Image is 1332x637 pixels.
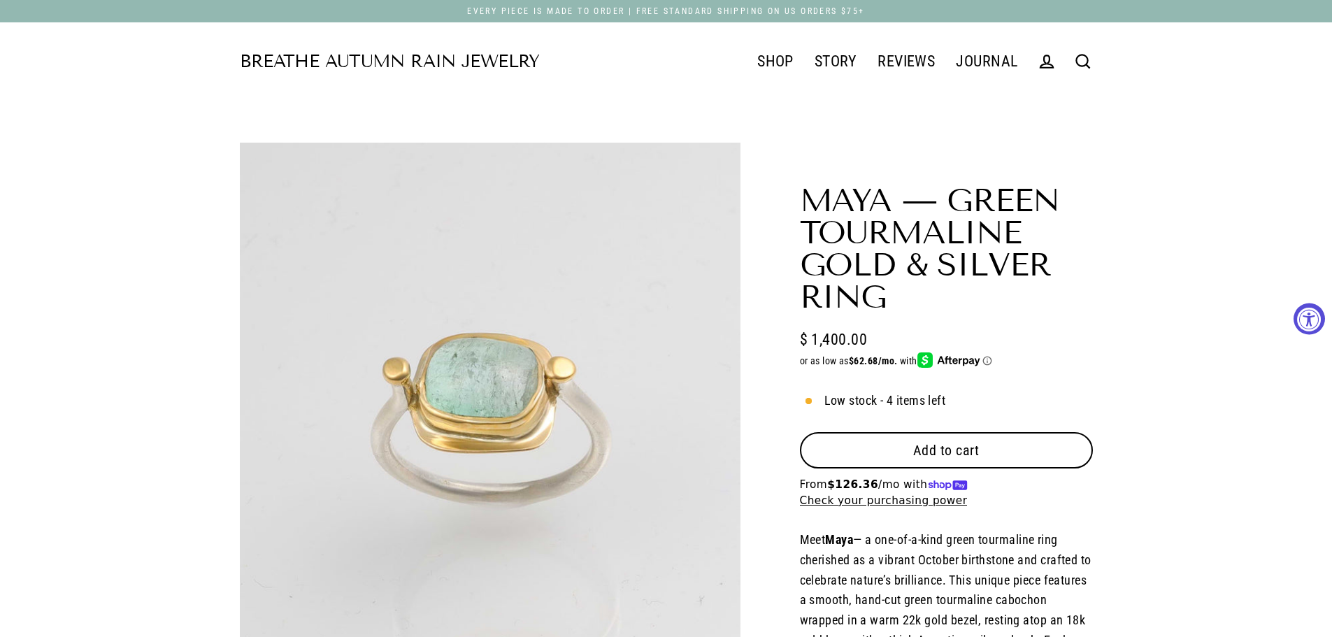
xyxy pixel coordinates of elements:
a: JOURNAL [945,44,1028,79]
span: Add to cart [913,442,980,459]
button: Add to cart [800,432,1093,468]
strong: Maya [825,532,853,547]
a: Breathe Autumn Rain Jewelry [240,53,540,71]
a: REVIEWS [867,44,945,79]
button: Accessibility Widget, click to open [1294,303,1325,334]
span: Low stock - 4 items left [824,391,946,411]
a: STORY [804,44,867,79]
div: Primary [540,43,1029,80]
span: $ 1,400.00 [800,327,868,352]
h1: Maya — Green Tourmaline Gold & Silver Ring [800,185,1093,313]
a: SHOP [747,44,804,79]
